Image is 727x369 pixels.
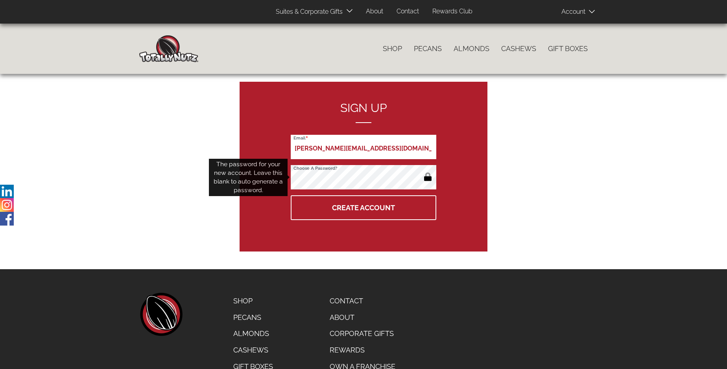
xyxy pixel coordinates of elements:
input: Email [291,135,436,159]
a: Cashews [495,40,542,57]
a: Suites & Corporate Gifts [270,4,345,20]
a: Corporate Gifts [324,325,401,342]
a: Shop [377,40,408,57]
a: Gift Boxes [542,40,594,57]
h2: Sign up [291,101,436,123]
a: Contact [391,4,425,19]
a: Almonds [227,325,279,342]
a: Cashews [227,342,279,358]
button: Create Account [291,195,436,220]
a: About [360,4,389,19]
a: Shop [227,293,279,309]
img: Home [139,35,198,62]
a: Contact [324,293,401,309]
div: The password for your new account. Leave this blank to auto generate a password. [209,159,288,196]
a: About [324,309,401,326]
a: Pecans [227,309,279,326]
a: home [139,293,183,336]
a: Rewards [324,342,401,358]
a: Almonds [448,40,495,57]
a: Pecans [408,40,448,57]
a: Rewards Club [426,4,478,19]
